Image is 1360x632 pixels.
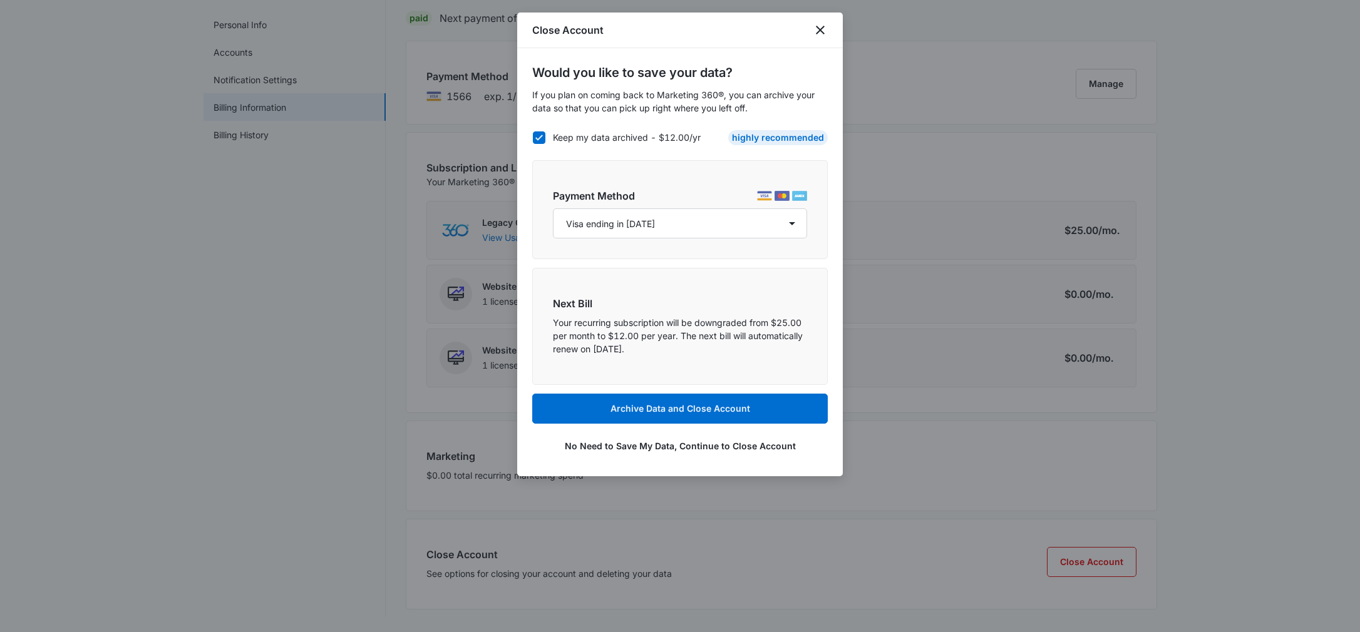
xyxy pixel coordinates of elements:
[728,130,828,145] div: HIGHLY RECOMMENDED
[532,63,828,82] h5: Would you like to save your data?
[813,23,828,38] button: close
[553,316,807,355] p: Your recurring subscription will be downgraded from $25.00 per month to $12.00 per year. The next...
[532,23,604,38] h1: Close Account
[532,131,701,144] label: Keep my data archived - $12.00/yr
[532,88,828,115] p: If you plan on coming back to Marketing 360®, you can archive your data so that you can pick up r...
[532,431,828,461] button: No Need to Save My Data, Continue to Close Account
[532,394,828,424] button: Archive Data and Close Account
[553,188,635,203] h6: Payment Method
[553,296,807,311] h6: Next Bill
